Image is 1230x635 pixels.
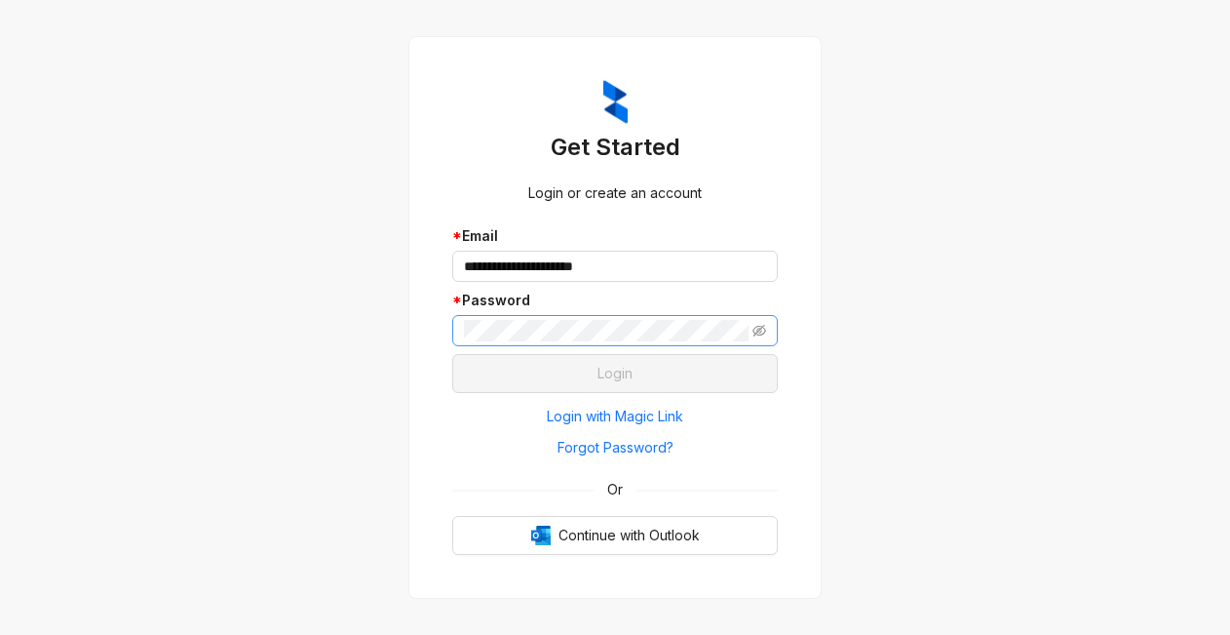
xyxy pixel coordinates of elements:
span: Continue with Outlook [558,525,700,546]
span: Forgot Password? [557,437,673,458]
div: Email [452,225,778,247]
button: Login with Magic Link [452,401,778,432]
div: Login or create an account [452,182,778,204]
span: Login with Magic Link [547,406,683,427]
img: ZumaIcon [603,80,628,125]
button: Login [452,354,778,393]
button: Forgot Password? [452,432,778,463]
span: eye-invisible [752,324,766,337]
span: Or [594,479,636,500]
img: Outlook [531,526,551,545]
h3: Get Started [452,132,778,163]
button: OutlookContinue with Outlook [452,516,778,555]
div: Password [452,290,778,311]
